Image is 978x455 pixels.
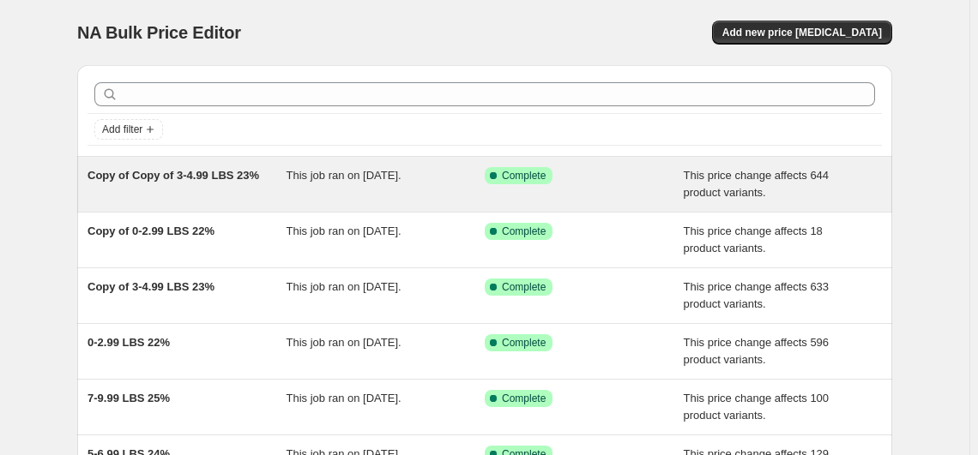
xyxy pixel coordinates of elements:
[287,280,401,293] span: This job ran on [DATE].
[502,336,546,350] span: Complete
[684,169,830,199] span: This price change affects 644 product variants.
[88,392,170,404] span: 7-9.99 LBS 25%
[287,392,401,404] span: This job ran on [DATE].
[88,169,259,182] span: Copy of Copy of 3-4.99 LBS 23%
[88,280,214,293] span: Copy of 3-4.99 LBS 23%
[502,392,546,405] span: Complete
[287,336,401,349] span: This job ran on [DATE].
[684,280,830,310] span: This price change affects 633 product variants.
[77,23,241,42] span: NA Bulk Price Editor
[88,336,170,349] span: 0-2.99 LBS 22%
[684,225,823,254] span: This price change affects 18 product variants.
[287,225,401,237] span: This job ran on [DATE].
[287,169,401,182] span: This job ran on [DATE].
[502,280,546,294] span: Complete
[102,123,142,136] span: Add filter
[712,21,892,45] button: Add new price [MEDICAL_DATA]
[502,225,546,238] span: Complete
[684,336,830,366] span: This price change affects 596 product variants.
[684,392,830,422] span: This price change affects 100 product variants.
[88,225,214,237] span: Copy of 0-2.99 LBS 22%
[94,119,163,140] button: Add filter
[502,169,546,183] span: Complete
[722,26,882,39] span: Add new price [MEDICAL_DATA]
